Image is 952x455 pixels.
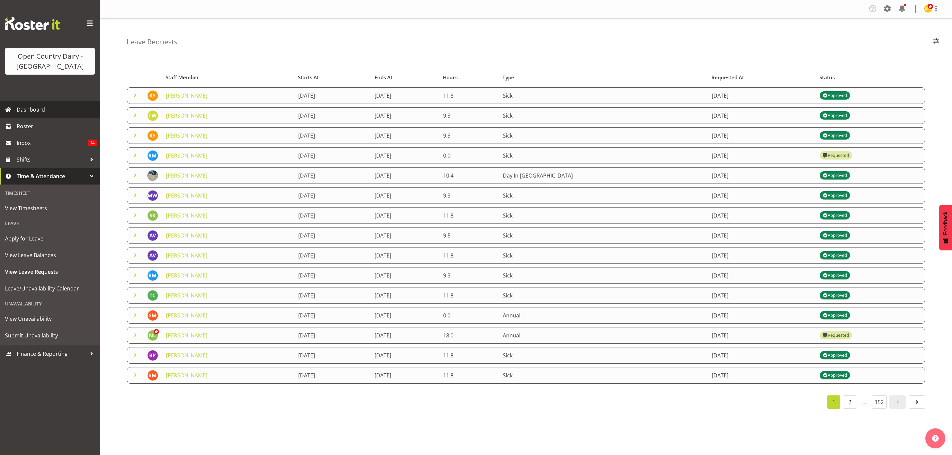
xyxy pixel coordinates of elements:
[147,230,158,241] img: andy-van-brecht9849.jpg
[439,287,499,304] td: 11.8
[499,187,708,204] td: Sick
[843,395,856,409] a: 2
[5,250,95,260] span: View Leave Balances
[439,187,499,204] td: 9.3
[823,192,847,200] div: Approved
[147,270,158,281] img: rick-murphy11702.jpg
[708,127,816,144] td: [DATE]
[708,87,816,104] td: [DATE]
[439,267,499,284] td: 9.3
[823,212,847,220] div: Approved
[166,312,207,319] a: [PERSON_NAME]
[298,74,319,81] span: Starts At
[294,167,371,184] td: [DATE]
[708,307,816,324] td: [DATE]
[2,297,98,310] div: Unavailability
[147,130,158,141] img: kevin-stuck7439.jpg
[147,110,158,121] img: cassidy-williams9866.jpg
[499,247,708,264] td: Sick
[294,267,371,284] td: [DATE]
[823,371,847,379] div: Approved
[439,127,499,144] td: 9.3
[823,291,847,299] div: Approved
[5,17,60,30] img: Rosterit website logo
[499,347,708,364] td: Sick
[823,112,847,120] div: Approved
[371,107,439,124] td: [DATE]
[294,207,371,224] td: [DATE]
[5,314,95,324] span: View Unavailability
[499,367,708,384] td: Sick
[5,283,95,293] span: Leave/Unavailability Calendar
[708,347,816,364] td: [DATE]
[166,192,207,199] a: [PERSON_NAME]
[2,310,98,327] a: View Unavailability
[439,307,499,324] td: 0.0
[499,107,708,124] td: Sick
[17,105,97,115] span: Dashboard
[17,138,88,148] span: Inbox
[371,367,439,384] td: [DATE]
[823,271,847,279] div: Approved
[294,307,371,324] td: [DATE]
[708,327,816,344] td: [DATE]
[943,212,949,235] span: Feedback
[2,230,98,247] a: Apply for Leave
[147,190,158,201] img: matthew-welland7423.jpg
[12,51,88,71] div: Open Country Dairy - [GEOGRAPHIC_DATA]
[371,127,439,144] td: [DATE]
[294,187,371,204] td: [DATE]
[439,87,499,104] td: 11.8
[499,307,708,324] td: Annual
[5,203,95,213] span: View Timesheets
[371,187,439,204] td: [DATE]
[711,74,744,81] span: Requested At
[502,74,514,81] span: Type
[17,171,87,181] span: Time & Attendance
[708,207,816,224] td: [DATE]
[2,186,98,200] div: Timesheet
[88,140,97,146] span: 14
[823,92,847,100] div: Approved
[499,127,708,144] td: Sick
[439,207,499,224] td: 11.8
[2,217,98,230] div: Leave
[443,74,458,81] span: Hours
[708,107,816,124] td: [DATE]
[708,287,816,304] td: [DATE]
[166,92,207,99] a: [PERSON_NAME]
[823,152,849,160] div: Requested
[823,331,849,339] div: Requested
[294,347,371,364] td: [DATE]
[708,367,816,384] td: [DATE]
[499,267,708,284] td: Sick
[166,352,207,359] a: [PERSON_NAME]
[499,147,708,164] td: Sick
[294,247,371,264] td: [DATE]
[2,327,98,344] a: Submit Unavailability
[166,292,207,299] a: [PERSON_NAME]
[147,150,158,161] img: rick-murphy11702.jpg
[439,327,499,344] td: 18.0
[166,212,207,219] a: [PERSON_NAME]
[708,247,816,264] td: [DATE]
[17,349,87,359] span: Finance & Reporting
[5,267,95,277] span: View Leave Requests
[439,347,499,364] td: 11.8
[708,227,816,244] td: [DATE]
[166,112,207,119] a: [PERSON_NAME]
[823,132,847,140] div: Approved
[166,152,207,159] a: [PERSON_NAME]
[166,74,199,81] span: Staff Member
[147,170,158,181] img: leon-harrison5c2f3339fd17ca37e44f2f954d40a40d.png
[872,395,887,409] a: 152
[823,351,847,359] div: Approved
[499,207,708,224] td: Sick
[5,233,95,243] span: Apply for Leave
[294,147,371,164] td: [DATE]
[166,332,207,339] a: [PERSON_NAME]
[294,227,371,244] td: [DATE]
[127,38,177,46] h4: Leave Requests
[371,267,439,284] td: [DATE]
[294,87,371,104] td: [DATE]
